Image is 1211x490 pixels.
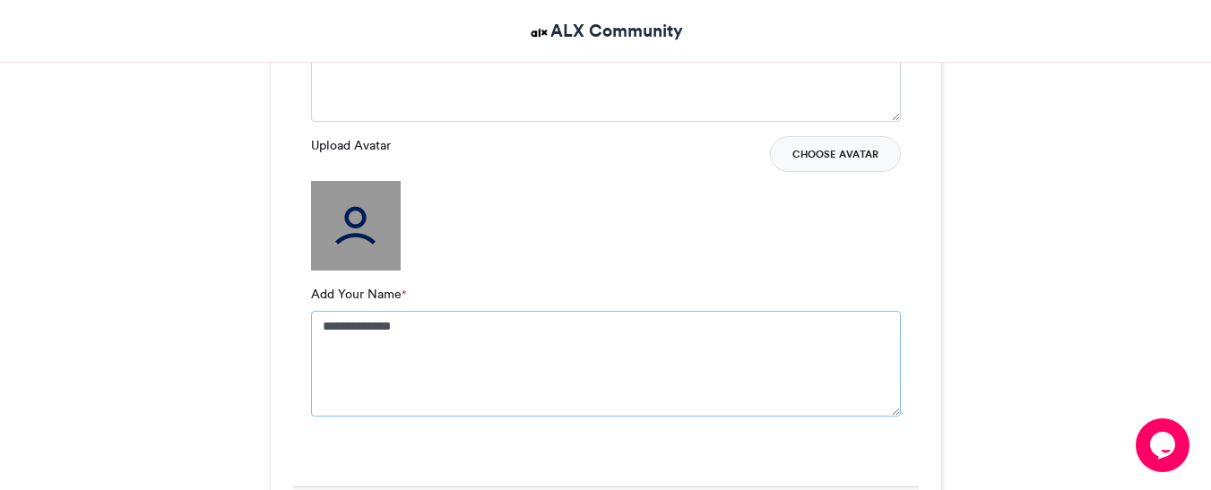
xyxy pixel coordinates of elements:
[311,136,391,155] label: Upload Avatar
[311,181,401,271] img: user_filled.png
[1136,418,1193,472] iframe: chat widget
[311,285,406,304] label: Add Your Name
[528,18,683,44] a: ALX Community
[770,136,901,172] button: Choose Avatar
[528,21,550,44] img: ALX Community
